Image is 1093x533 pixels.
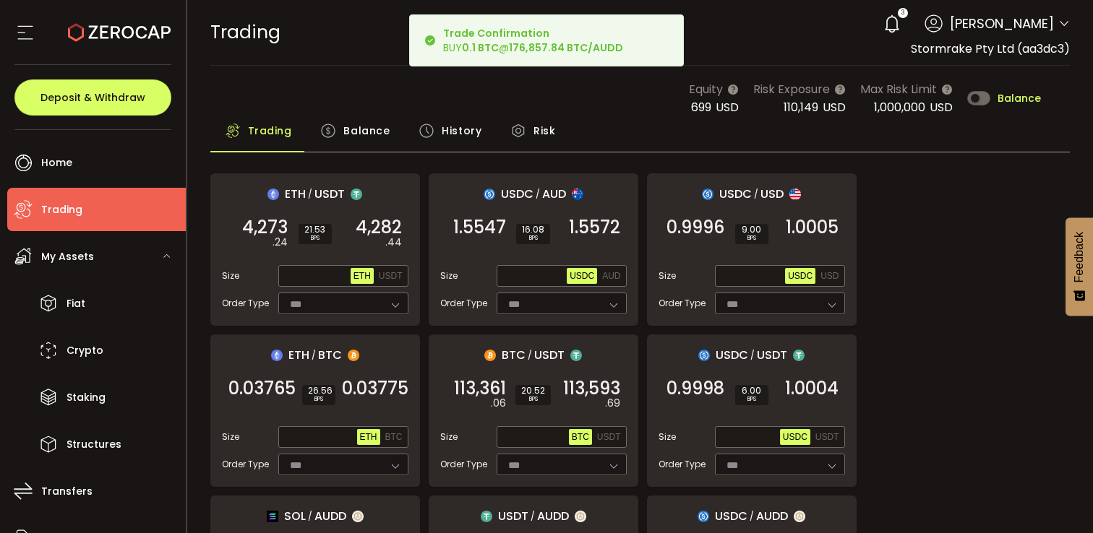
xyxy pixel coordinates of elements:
[750,349,755,362] em: /
[304,234,326,243] i: BPS
[484,350,496,361] img: btc_portfolio.svg
[521,395,545,404] i: BPS
[760,185,784,203] span: USD
[454,381,506,396] span: 113,361
[528,349,532,362] em: /
[314,185,345,203] span: USDT
[702,188,713,200] img: usdc_portfolio.svg
[442,116,481,145] span: History
[440,458,487,471] span: Order Type
[785,381,839,396] span: 1.0004
[356,220,402,235] span: 4,282
[788,271,813,281] span: USDC
[820,271,839,281] span: USD
[563,381,620,396] span: 113,593
[440,297,487,310] span: Order Type
[753,80,830,98] span: Risk Exposure
[308,188,312,201] em: /
[357,429,380,445] button: ETH
[351,188,362,200] img: usdt_portfolio.svg
[741,234,763,243] i: BPS
[491,396,506,411] em: .06
[815,432,839,442] span: USDT
[789,188,801,200] img: usd_portfolio.svg
[360,432,377,442] span: ETH
[780,429,810,445] button: USDC
[599,268,623,284] button: AUD
[542,185,566,203] span: AUD
[1021,464,1093,533] iframe: Chat Widget
[569,429,592,445] button: BTC
[666,381,724,396] span: 0.9998
[874,99,925,116] span: 1,000,000
[818,268,841,284] button: USD
[756,507,788,525] span: AUDD
[911,40,1070,57] span: Stormrake Pty Ltd (aa3dc3)
[271,350,283,361] img: eth_portfolio.svg
[353,271,371,281] span: ETH
[666,220,724,235] span: 0.9996
[741,386,763,395] span: 6.00
[284,507,306,525] span: SOL
[285,185,306,203] span: ETH
[210,19,280,45] span: Trading
[228,381,296,396] span: 0.03765
[314,507,346,525] span: AUDD
[522,234,544,243] i: BPS
[794,511,805,522] img: zuPXiwguUFiBOIQyqLOiXsnnNitlx7q4LCwEbLHADjIpTka+Lip0HH8D0VTrd02z+wEAAAAASUVORK5CYII=
[376,268,406,284] button: USDT
[443,26,549,40] b: Trade Confirmation
[998,93,1041,103] span: Balance
[572,432,589,442] span: BTC
[385,235,402,250] em: .44
[757,346,787,364] span: USDT
[453,220,506,235] span: 1.5547
[308,386,330,395] span: 26.56
[785,268,815,284] button: USDC
[222,297,269,310] span: Order Type
[691,99,711,116] span: 699
[342,381,408,396] span: 0.03775
[950,14,1054,33] span: [PERSON_NAME]
[567,268,597,284] button: USDC
[222,269,239,282] span: Size
[813,429,842,445] button: USDT
[536,188,540,201] em: /
[385,432,403,442] span: BTC
[602,271,620,281] span: AUD
[318,346,342,364] span: BTC
[501,185,533,203] span: USDC
[267,511,278,522] img: sol_portfolio.png
[41,246,94,267] span: My Assets
[569,220,620,235] span: 1.5572
[67,387,106,408] span: Staking
[572,188,583,200] img: aud_portfolio.svg
[502,346,526,364] span: BTC
[597,432,621,442] span: USDT
[575,511,586,522] img: zuPXiwguUFiBOIQyqLOiXsnnNitlx7q4LCwEbLHADjIpTka+Lip0HH8D0VTrd02z+wEAAAAASUVORK5CYII=
[440,430,458,443] span: Size
[351,268,374,284] button: ETH
[659,269,676,282] span: Size
[659,430,676,443] span: Size
[312,349,316,362] em: /
[498,507,528,525] span: USDT
[741,395,763,404] i: BPS
[222,430,239,443] span: Size
[715,507,747,525] span: USDC
[14,79,171,116] button: Deposit & Withdraw
[605,396,620,411] em: .69
[67,340,103,361] span: Crypto
[901,8,904,18] span: 3
[659,297,706,310] span: Order Type
[689,80,723,98] span: Equity
[242,220,288,235] span: 4,273
[41,152,72,173] span: Home
[348,350,359,361] img: btc_portfolio.svg
[222,458,269,471] span: Order Type
[267,188,279,200] img: eth_portfolio.svg
[860,80,937,98] span: Max Risk Limit
[522,225,544,234] span: 16.08
[716,99,739,116] span: USD
[481,511,492,522] img: usdt_portfolio.svg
